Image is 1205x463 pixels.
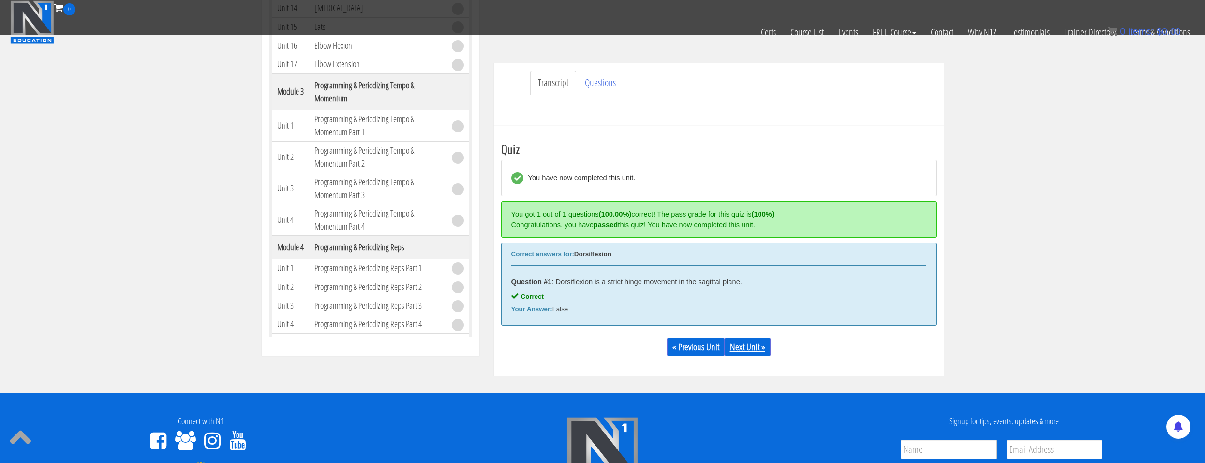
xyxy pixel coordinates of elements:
[310,296,447,315] td: Programming & Periodizing Reps Part 3
[831,15,865,49] a: Events
[1108,27,1117,36] img: icon11.png
[783,15,831,49] a: Course List
[901,440,997,459] input: Name
[310,73,447,110] th: Programming & Periodizing Tempo & Momentum
[1007,440,1102,459] input: Email Address
[1157,26,1162,37] span: $
[272,296,310,315] td: Unit 3
[63,3,75,15] span: 0
[599,210,632,218] strong: (100.00%)
[10,0,54,44] img: n1-education
[511,250,574,258] b: Correct answers for:
[811,417,1198,426] h4: Signup for tips, events, updates & more
[272,73,310,110] th: Module 3
[923,15,961,49] a: Contact
[1120,26,1125,37] span: 0
[272,333,310,352] td: Unit 5
[310,277,447,296] td: Programming & Periodizing Reps Part 2
[310,55,447,74] td: Elbow Extension
[310,173,447,204] td: Programming & Periodizing Tempo & Momentum Part 3
[310,141,447,173] td: Programming & Periodizing Tempo & Momentum Part 2
[310,110,447,141] td: Programming & Periodizing Tempo & Momentum Part 1
[752,210,774,218] strong: (100%)
[511,250,926,258] div: Dorsiflexion
[594,221,618,229] strong: passed
[272,110,310,141] td: Unit 1
[501,143,937,155] h3: Quiz
[511,219,922,230] div: Congratulations, you have this quiz! You have now completed this unit.
[272,315,310,333] td: Unit 4
[7,417,394,426] h4: Connect with N1
[272,235,310,259] th: Module 4
[310,235,447,259] th: Programming & Periodizing Reps
[511,209,922,219] div: You got 1 out of 1 questions correct! The pass grade for this quiz is
[54,1,75,14] a: 0
[310,315,447,333] td: Programming & Periodizing Reps Part 4
[511,278,552,286] strong: Question #1
[511,278,926,286] div: : Dorsiflexion is a strict hinge movement in the sagittal plane.
[511,293,926,301] div: Correct
[530,71,576,95] a: Transcript
[511,305,552,313] b: Your Answer:
[754,15,783,49] a: Certs
[310,204,447,235] td: Programming & Periodizing Tempo & Momentum Part 4
[1108,26,1181,37] a: 0 items: $0.00
[1003,15,1057,49] a: Testimonials
[1057,15,1123,49] a: Trainer Directory
[1123,15,1197,49] a: Terms & Conditions
[272,55,310,74] td: Unit 17
[272,204,310,235] td: Unit 4
[272,259,310,277] td: Unit 1
[577,71,624,95] a: Questions
[310,333,447,352] td: Programming & Periodizing Reps Part 5
[667,338,725,356] a: « Previous Unit
[272,141,310,173] td: Unit 2
[272,173,310,204] td: Unit 3
[310,259,447,277] td: Programming & Periodizing Reps Part 1
[961,15,1003,49] a: Why N1?
[511,305,926,313] div: False
[865,15,923,49] a: FREE Course
[523,172,636,184] div: You have now completed this unit.
[272,277,310,296] td: Unit 2
[1128,26,1154,37] span: items:
[1157,26,1181,37] bdi: 0.00
[725,338,771,356] a: Next Unit »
